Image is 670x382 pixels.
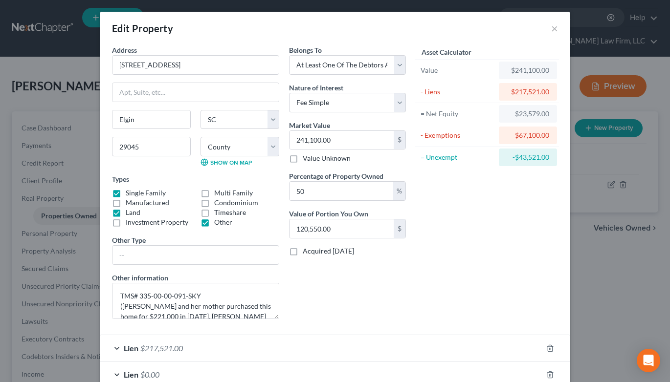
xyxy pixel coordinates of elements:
label: Nature of Interest [289,83,343,93]
input: 0.00 [290,131,394,149]
input: 0.00 [290,182,393,200]
label: Other Type [112,235,146,245]
label: Other [214,217,232,227]
label: Asset Calculator [422,47,471,57]
label: Single Family [126,188,166,198]
label: Multi Family [214,188,253,198]
div: - Exemptions [421,130,494,140]
label: Other information [112,273,168,283]
div: $ [394,219,405,238]
label: Value of Portion You Own [289,209,368,219]
label: Manufactured [126,198,169,208]
label: Acquired [DATE] [303,246,354,256]
input: Enter zip... [112,137,191,156]
div: $241,100.00 [507,65,549,75]
label: Market Value [289,120,330,130]
div: $67,100.00 [507,130,549,140]
input: 0.00 [290,219,394,238]
label: Land [126,208,140,217]
button: × [551,22,558,34]
span: Lien [124,370,138,379]
div: % [393,182,405,200]
label: Investment Property [126,217,188,227]
label: Types [112,174,129,184]
label: Condominium [214,198,258,208]
div: $217,521.00 [507,87,549,97]
span: Lien [124,343,138,353]
label: Value Unknown [303,153,351,163]
div: - Liens [421,87,494,97]
input: Enter city... [112,110,190,129]
span: $0.00 [140,370,159,379]
div: $23,579.00 [507,109,549,119]
div: -$43,521.00 [507,152,549,162]
div: Open Intercom Messenger [637,349,660,372]
div: $ [394,131,405,149]
div: Value [421,65,494,75]
div: Edit Property [112,21,173,35]
div: = Net Equity [421,109,494,119]
span: Address [112,46,137,54]
label: Percentage of Property Owned [289,171,383,181]
input: Apt, Suite, etc... [112,83,279,102]
span: $217,521.00 [140,343,183,353]
input: -- [112,246,279,264]
span: Belongs To [289,46,322,54]
label: Timeshare [214,208,246,217]
input: Enter address... [112,56,279,74]
div: = Unexempt [421,152,494,162]
a: Show on Map [201,158,252,166]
